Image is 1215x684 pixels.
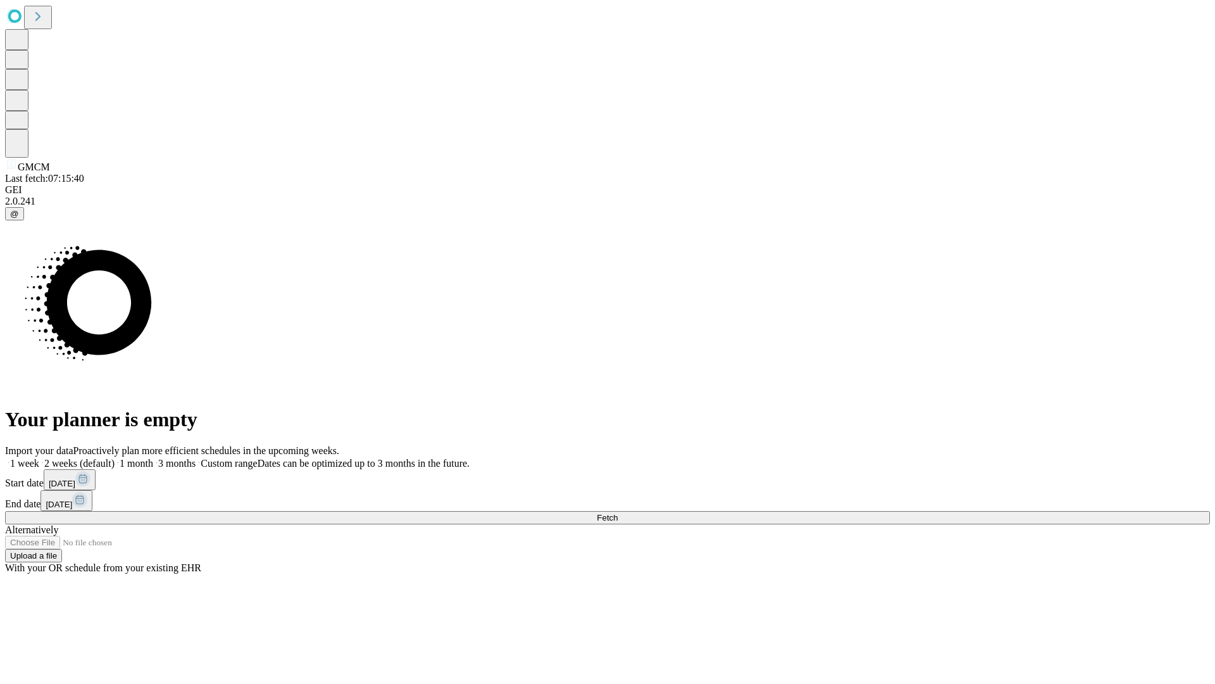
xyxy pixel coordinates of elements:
[44,458,115,469] span: 2 weeks (default)
[5,445,73,456] span: Import your data
[5,469,1210,490] div: Start date
[201,458,257,469] span: Custom range
[5,408,1210,431] h1: Your planner is empty
[5,173,84,184] span: Last fetch: 07:15:40
[5,524,58,535] span: Alternatively
[158,458,196,469] span: 3 months
[5,490,1210,511] div: End date
[258,458,470,469] span: Dates can be optimized up to 3 months in the future.
[10,209,19,218] span: @
[10,458,39,469] span: 1 week
[5,511,1210,524] button: Fetch
[5,549,62,562] button: Upload a file
[5,207,24,220] button: @
[5,562,201,573] span: With your OR schedule from your existing EHR
[120,458,153,469] span: 1 month
[5,196,1210,207] div: 2.0.241
[40,490,92,511] button: [DATE]
[49,479,75,488] span: [DATE]
[46,500,72,509] span: [DATE]
[597,513,618,522] span: Fetch
[73,445,339,456] span: Proactively plan more efficient schedules in the upcoming weeks.
[44,469,96,490] button: [DATE]
[18,161,50,172] span: GMCM
[5,184,1210,196] div: GEI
